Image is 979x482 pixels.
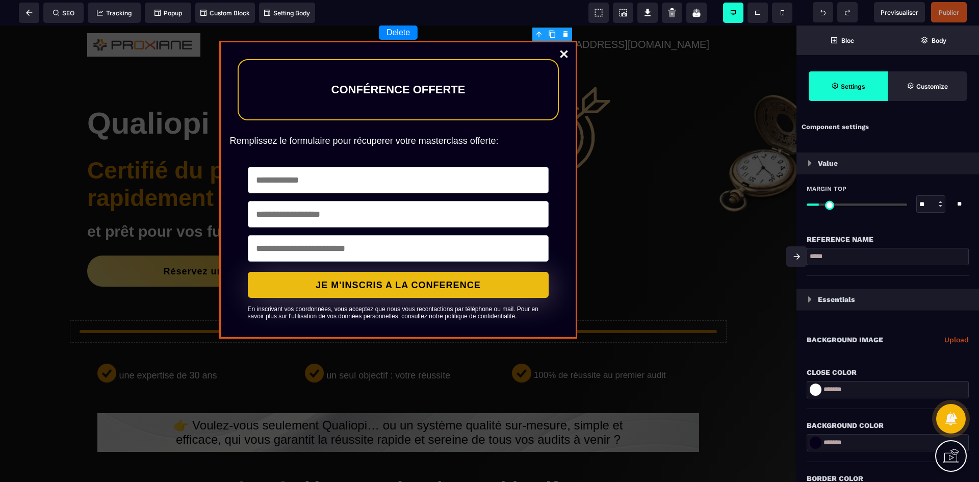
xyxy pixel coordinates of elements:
span: Custom Block [200,9,250,17]
p: Value [818,157,838,169]
img: loading [808,296,812,302]
span: Tracking [97,9,132,17]
text: Remplissez le formulaire pour récuperer votre masterclass offerte: [230,108,567,123]
span: View components [588,3,609,23]
p: Background Image [807,334,883,346]
span: Publier [939,9,959,16]
span: Screenshot [613,3,633,23]
div: Component settings [796,117,979,137]
span: Settings [809,71,888,101]
strong: Bloc [841,37,854,44]
img: loading [808,160,812,166]
strong: Settings [841,83,865,90]
span: Margin Top [807,185,846,193]
span: Open Layer Manager [888,26,979,55]
strong: Customize [916,83,948,90]
span: SEO [53,9,74,17]
strong: Body [932,37,946,44]
div: Close Color [807,366,969,378]
p: Essentials [818,293,855,306]
span: Preview [874,2,925,22]
text: CONFÉRENCE OFFERTE [290,55,507,73]
span: Previsualiser [881,9,918,16]
div: Reference name [807,233,969,245]
a: Close [554,18,574,41]
text: En inscrivant vos coordonnées, vous acceptez que nous vous recontactions par téléphone ou mail. P... [248,277,549,294]
div: Background Color [807,419,969,432]
span: Open Blocks [796,26,888,55]
button: JE M'INSCRIS A LA CONFERENCE [248,246,549,272]
span: Popup [154,9,182,17]
span: Setting Body [264,9,310,17]
a: Upload [944,334,969,346]
span: Open Style Manager [888,71,967,101]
